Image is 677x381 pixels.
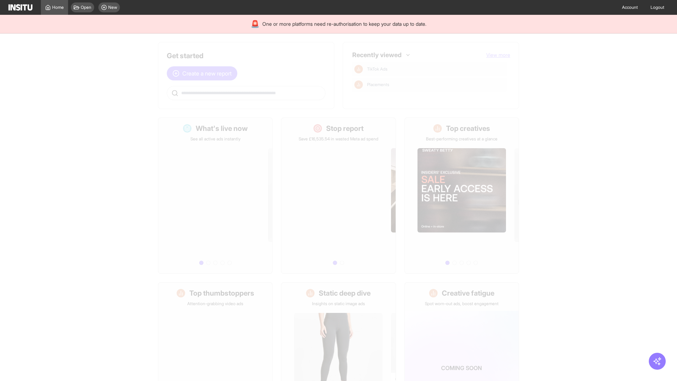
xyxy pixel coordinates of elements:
span: One or more platforms need re-authorisation to keep your data up to date. [262,20,426,28]
div: 🚨 [251,19,260,29]
span: Open [81,5,91,10]
span: Home [52,5,64,10]
img: Logo [8,4,32,11]
span: New [108,5,117,10]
